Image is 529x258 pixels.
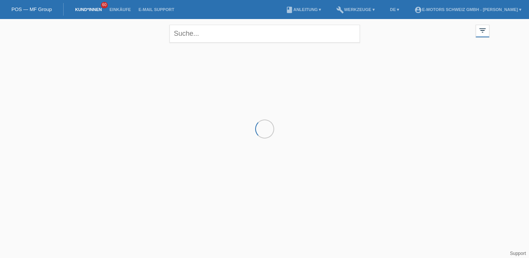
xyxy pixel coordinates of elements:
[169,25,360,43] input: Suche...
[11,6,52,12] a: POS — MF Group
[411,7,525,12] a: account_circleE-Motors Schweiz GmbH - [PERSON_NAME] ▾
[332,7,379,12] a: buildWerkzeuge ▾
[71,7,105,12] a: Kund*innen
[105,7,134,12] a: Einkäufe
[386,7,403,12] a: DE ▾
[286,6,293,14] i: book
[478,26,487,35] i: filter_list
[510,251,526,256] a: Support
[282,7,325,12] a: bookAnleitung ▾
[101,2,108,8] span: 60
[135,7,178,12] a: E-Mail Support
[336,6,344,14] i: build
[414,6,422,14] i: account_circle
